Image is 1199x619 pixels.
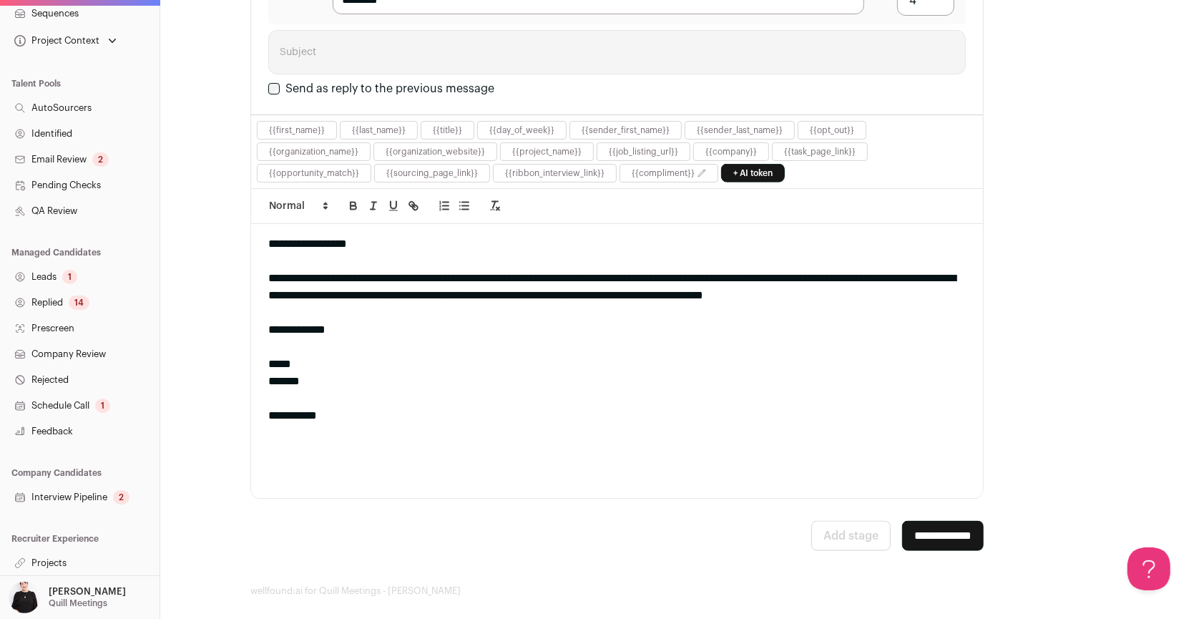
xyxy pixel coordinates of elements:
[95,399,110,413] div: 1
[352,125,406,136] button: {{last_name}}
[784,146,856,157] button: {{task_page_link}}
[810,125,854,136] button: {{opt_out}}
[512,146,582,157] button: {{project_name}}
[113,490,129,505] div: 2
[705,146,757,157] button: {{company}}
[49,598,107,609] p: Quill Meetings
[49,586,126,598] p: [PERSON_NAME]
[11,35,99,47] div: Project Context
[697,125,783,136] button: {{sender_last_name}}
[582,125,670,136] button: {{sender_first_name}}
[269,146,358,157] button: {{organization_name}}
[1127,547,1170,590] iframe: Help Scout Beacon - Open
[6,582,129,613] button: Open dropdown
[632,167,695,179] button: {{compliment}}
[69,296,89,310] div: 14
[62,270,77,284] div: 1
[721,164,785,182] a: + AI token
[92,152,109,167] div: 2
[285,83,494,94] label: Send as reply to the previous message
[11,31,119,51] button: Open dropdown
[433,125,462,136] button: {{title}}
[505,167,605,179] button: {{ribbon_interview_link}}
[9,582,40,613] img: 9240684-medium_jpg
[269,125,325,136] button: {{first_name}}
[269,167,359,179] button: {{opportunity_match}}
[268,30,966,74] input: Subject
[489,125,554,136] button: {{day_of_week}}
[386,146,485,157] button: {{organization_website}}
[386,167,478,179] button: {{sourcing_page_link}}
[609,146,678,157] button: {{job_listing_url}}
[250,585,1109,597] footer: wellfound:ai for Quill Meetings - [PERSON_NAME]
